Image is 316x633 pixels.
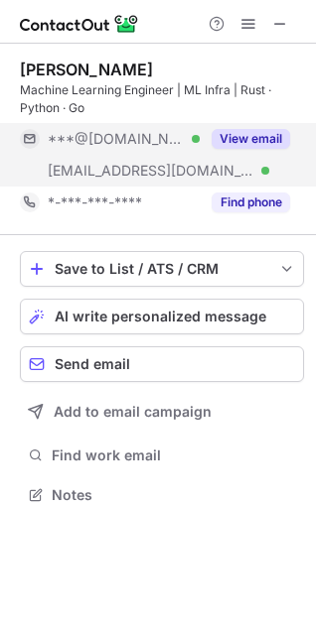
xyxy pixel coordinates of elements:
[20,60,153,79] div: [PERSON_NAME]
[20,481,304,509] button: Notes
[48,162,254,180] span: [EMAIL_ADDRESS][DOMAIN_NAME]
[20,12,139,36] img: ContactOut v5.3.10
[55,356,130,372] span: Send email
[212,129,290,149] button: Reveal Button
[55,309,266,324] span: AI write personalized message
[20,299,304,334] button: AI write personalized message
[55,261,269,277] div: Save to List / ATS / CRM
[20,346,304,382] button: Send email
[212,192,290,212] button: Reveal Button
[52,446,296,464] span: Find work email
[20,251,304,287] button: save-profile-one-click
[20,81,304,117] div: Machine Learning Engineer | ML Infra | Rust · Python · Go
[20,394,304,430] button: Add to email campaign
[20,442,304,469] button: Find work email
[52,486,296,504] span: Notes
[54,404,212,420] span: Add to email campaign
[48,130,185,148] span: ***@[DOMAIN_NAME]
